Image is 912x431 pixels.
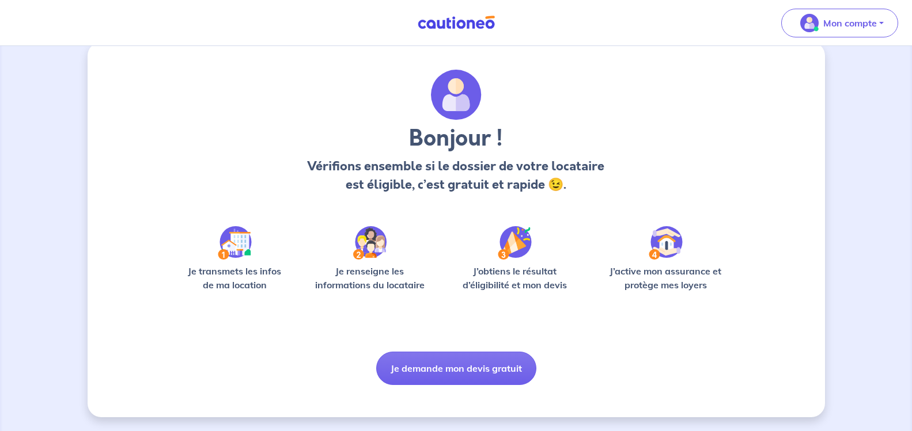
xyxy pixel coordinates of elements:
img: /static/bfff1cf634d835d9112899e6a3df1a5d/Step-4.svg [649,226,683,260]
img: archivate [431,70,482,120]
img: /static/90a569abe86eec82015bcaae536bd8e6/Step-1.svg [218,226,252,260]
img: Cautioneo [413,16,499,30]
p: J’active mon assurance et protège mes loyers [599,264,733,292]
p: Vérifions ensemble si le dossier de votre locataire est éligible, c’est gratuit et rapide 😉. [304,157,608,194]
p: Je renseigne les informations du locataire [308,264,432,292]
p: Je transmets les infos de ma location [180,264,290,292]
button: Je demande mon devis gratuit [376,352,536,385]
img: /static/c0a346edaed446bb123850d2d04ad552/Step-2.svg [353,226,387,260]
p: J’obtiens le résultat d’éligibilité et mon devis [450,264,580,292]
button: illu_account_valid_menu.svgMon compte [781,9,898,37]
img: illu_account_valid_menu.svg [800,14,819,32]
h3: Bonjour ! [304,125,608,152]
img: /static/f3e743aab9439237c3e2196e4328bba9/Step-3.svg [498,226,532,260]
p: Mon compte [823,16,877,30]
